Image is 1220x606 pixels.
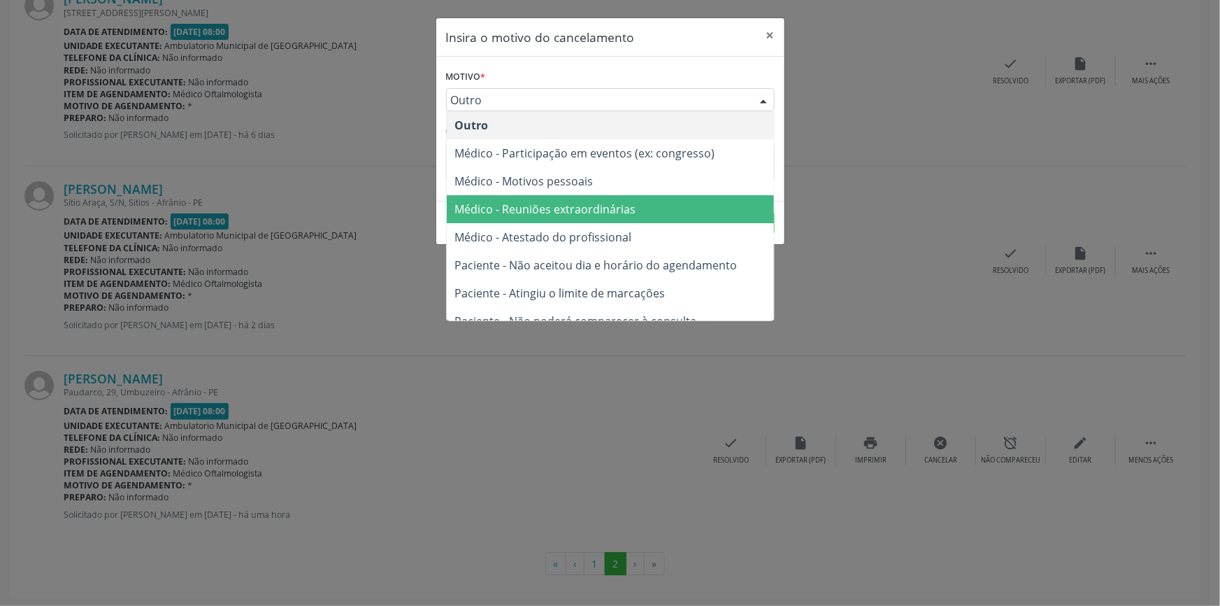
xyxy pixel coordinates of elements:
span: Outro [451,93,746,107]
span: Outro [455,118,489,133]
span: Paciente - Atingiu o limite de marcações [455,286,666,301]
button: Close [756,18,784,52]
span: Paciente - Não poderá comparecer à consulta [455,313,697,329]
span: Médico - Participação em eventos (ex: congresso) [455,146,715,161]
span: Médico - Motivos pessoais [455,174,594,189]
span: Médico - Atestado do profissional [455,230,632,245]
label: Motivo [446,66,486,88]
span: Médico - Reuniões extraordinárias [455,202,636,217]
span: Paciente - Não aceitou dia e horário do agendamento [455,258,738,273]
h5: Insira o motivo do cancelamento [446,28,635,46]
